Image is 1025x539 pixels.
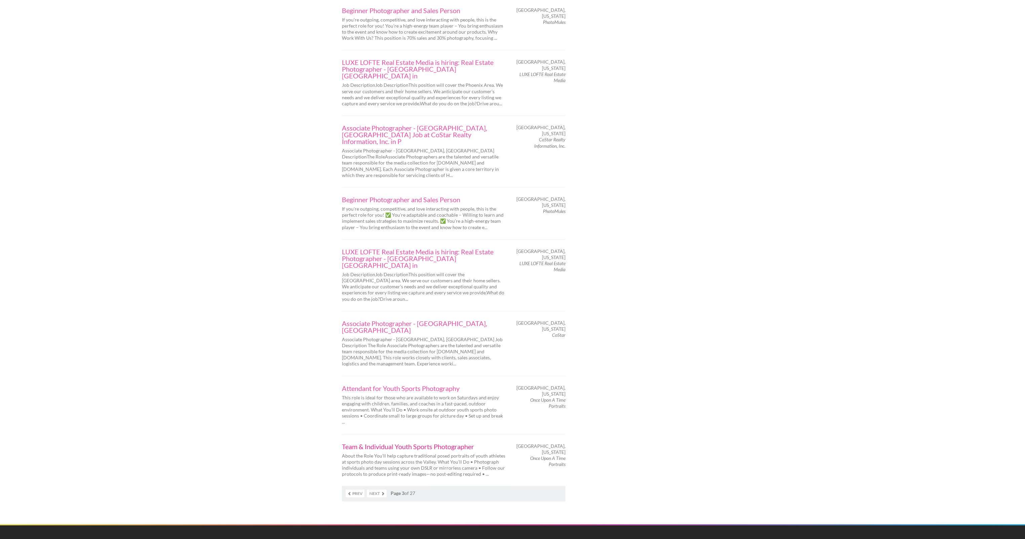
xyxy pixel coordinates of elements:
span: [GEOGRAPHIC_DATA], [US_STATE] [516,443,565,455]
em: Once Upon A Time Portraits [530,397,565,409]
a: Attendant for Youth Sports Photography [342,385,507,392]
a: LUXE LOFTE Real Estate Media is hiring: Real Estate Photographer - [GEOGRAPHIC_DATA] [GEOGRAPHIC_... [342,248,507,268]
p: Associate Photographer - [GEOGRAPHIC_DATA], [GEOGRAPHIC_DATA] DescriptionThe RoleAssociate Photog... [342,148,507,178]
span: [GEOGRAPHIC_DATA], [US_STATE] [516,7,565,19]
span: [GEOGRAPHIC_DATA], [US_STATE] [516,196,565,208]
span: [GEOGRAPHIC_DATA], [US_STATE] [516,124,565,137]
p: If you're outgoing, competitive, and love interacting with people, this is the perfect role for y... [342,17,507,41]
a: LUXE LOFTE Real Estate Media is hiring: Real Estate Photographer - [GEOGRAPHIC_DATA] [GEOGRAPHIC_... [342,59,507,79]
span: [GEOGRAPHIC_DATA], [US_STATE] [516,59,565,71]
em: LUXE LOFTE Real Estate Media [519,260,565,272]
p: Associate Photographer - [GEOGRAPHIC_DATA], [GEOGRAPHIC_DATA] Job Description The Role Associate ... [342,336,507,367]
a: Beginner Photographer and Sales Person [342,196,507,203]
span: [GEOGRAPHIC_DATA], [US_STATE] [516,385,565,397]
em: Once Upon A Time Portraits [530,455,565,467]
em: CoStar Realty Information, Inc. [534,137,565,148]
p: This role is ideal for those who are available to work on Saturdays and enjoy engaging with child... [342,395,507,425]
a: Associate Photographer - [GEOGRAPHIC_DATA], [GEOGRAPHIC_DATA] Job at CoStar Realty Information, I... [342,124,507,145]
a: Beginner Photographer and Sales Person [342,7,507,14]
em: PhotoMules [543,19,565,25]
a: Next [367,490,387,497]
em: LUXE LOFTE Real Estate Media [519,71,565,83]
a: Team & Individual Youth Sports Photographer [342,443,507,450]
nav: of 27 [342,486,565,501]
a: Prev [346,490,364,497]
em: CoStar [552,332,565,338]
a: Associate Photographer - [GEOGRAPHIC_DATA], [GEOGRAPHIC_DATA] [342,320,507,333]
p: About the Role You’ll help capture traditional posed portraits of youth athletes at sports photo ... [342,453,507,477]
span: [GEOGRAPHIC_DATA], [US_STATE] [516,320,565,332]
strong: Page 3 [391,490,404,496]
span: [GEOGRAPHIC_DATA], [US_STATE] [516,248,565,260]
p: Job DescriptionJob DescriptionThis position will cover the Phoenix Area. We serve our customers a... [342,82,507,107]
em: PhotoMules [543,208,565,214]
p: If you're outgoing, competitive, and love interacting with people, this is the perfect role for y... [342,206,507,230]
p: Job DescriptionJob DescriptionThis position will cover the [GEOGRAPHIC_DATA] area. We serve our c... [342,272,507,302]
